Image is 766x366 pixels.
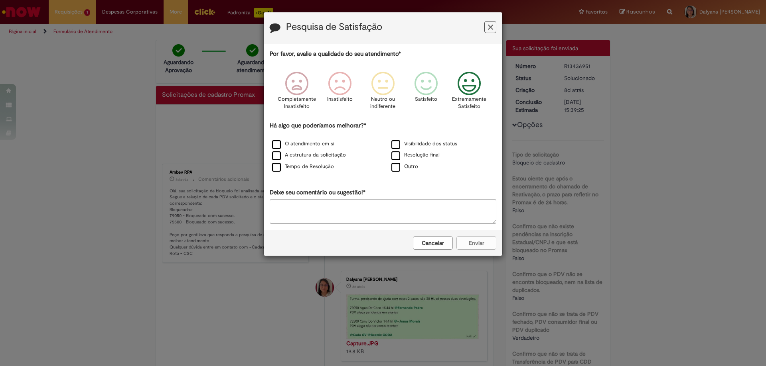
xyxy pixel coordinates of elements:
label: Deixe seu comentário ou sugestão!* [270,188,365,197]
div: Há algo que poderíamos melhorar?* [270,121,496,173]
label: A estrutura da solicitação [272,151,346,159]
p: Completamente Insatisfeito [278,96,316,110]
button: Cancelar [413,236,453,250]
div: Insatisfeito [320,66,360,120]
label: Visibilidade dos status [391,140,457,148]
label: Pesquisa de Satisfação [286,22,382,32]
label: Tempo de Resolução [272,163,334,170]
div: Extremamente Satisfeito [449,66,490,120]
div: Completamente Insatisfeito [276,66,317,120]
p: Extremamente Satisfeito [452,96,486,110]
label: Por favor, avalie a qualidade do seu atendimento* [270,50,401,58]
div: Neutro ou indiferente [363,66,403,120]
p: Satisfeito [415,96,437,103]
label: O atendimento em si [272,140,334,148]
p: Insatisfeito [327,96,353,103]
div: Satisfeito [406,66,446,120]
label: Outro [391,163,418,170]
p: Neutro ou indiferente [369,96,397,110]
label: Resolução final [391,151,440,159]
